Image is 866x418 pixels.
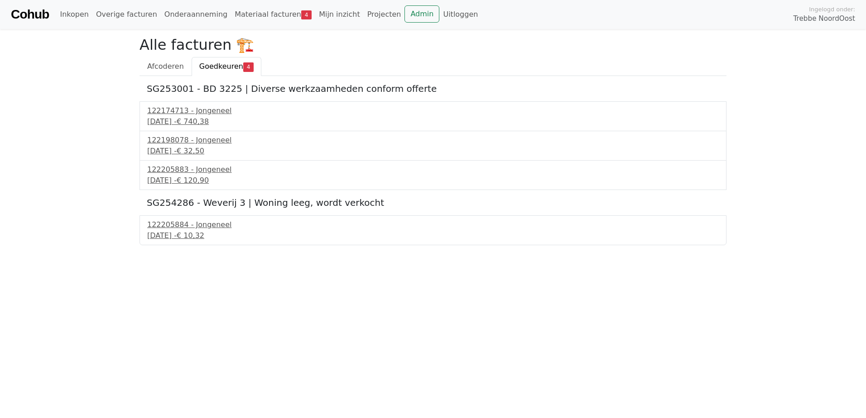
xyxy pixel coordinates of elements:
h5: SG254286 - Weverij 3 | Woning leeg, wordt verkocht [147,197,719,208]
a: 122205883 - Jongeneel[DATE] -€ 120,90 [147,164,719,186]
a: Onderaanneming [161,5,231,24]
h2: Alle facturen 🏗️ [140,36,726,53]
a: Cohub [11,4,49,25]
div: [DATE] - [147,230,719,241]
span: € 740,38 [177,117,209,126]
span: € 32,50 [177,147,204,155]
a: Afcoderen [140,57,192,76]
div: 122205884 - Jongeneel [147,219,719,230]
div: 122174713 - Jongeneel [147,105,719,116]
span: € 10,32 [177,231,204,240]
div: [DATE] - [147,175,719,186]
a: 122198078 - Jongeneel[DATE] -€ 32,50 [147,135,719,157]
a: Projecten [364,5,405,24]
a: Admin [404,5,439,23]
a: Overige facturen [92,5,161,24]
span: Goedkeuren [199,62,243,71]
div: [DATE] - [147,116,719,127]
span: Afcoderen [147,62,184,71]
a: Inkopen [56,5,92,24]
a: Materiaal facturen4 [231,5,315,24]
span: Ingelogd onder: [809,5,855,14]
a: Mijn inzicht [315,5,364,24]
a: 122205884 - Jongeneel[DATE] -€ 10,32 [147,219,719,241]
a: Goedkeuren4 [192,57,261,76]
span: Trebbe NoordOost [794,14,855,24]
span: 4 [301,10,312,19]
div: 122205883 - Jongeneel [147,164,719,175]
a: Uitloggen [439,5,481,24]
span: € 120,90 [177,176,209,185]
div: [DATE] - [147,146,719,157]
a: 122174713 - Jongeneel[DATE] -€ 740,38 [147,105,719,127]
div: 122198078 - Jongeneel [147,135,719,146]
h5: SG253001 - BD 3225 | Diverse werkzaamheden conform offerte [147,83,719,94]
span: 4 [243,62,254,71]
